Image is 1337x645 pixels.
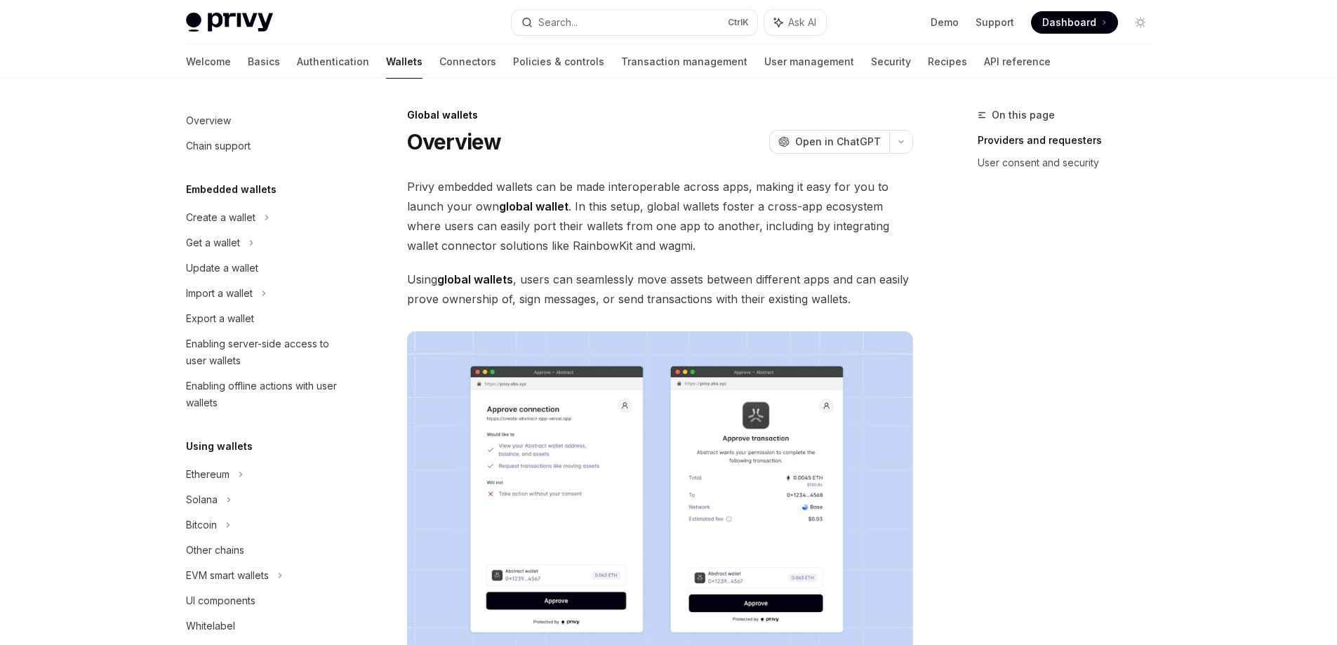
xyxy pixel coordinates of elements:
[512,10,757,35] button: Search...CtrlK
[437,272,513,286] strong: global wallets
[175,108,354,133] a: Overview
[513,45,604,79] a: Policies & controls
[1042,15,1096,29] span: Dashboard
[978,152,1163,174] a: User consent and security
[728,17,749,28] span: Ctrl K
[871,45,911,79] a: Security
[186,234,240,251] div: Get a wallet
[186,13,273,32] img: light logo
[407,270,913,309] span: Using , users can seamlessly move assets between different apps and can easily prove ownership of...
[407,108,913,122] div: Global wallets
[186,618,235,634] div: Whitelabel
[407,177,913,255] span: Privy embedded wallets can be made interoperable across apps, making it easy for you to launch yo...
[186,335,346,369] div: Enabling server-side access to user wallets
[297,45,369,79] a: Authentication
[186,112,231,129] div: Overview
[186,285,253,302] div: Import a wallet
[186,310,254,327] div: Export a wallet
[175,255,354,281] a: Update a wallet
[175,373,354,415] a: Enabling offline actions with user wallets
[439,45,496,79] a: Connectors
[175,133,354,159] a: Chain support
[186,438,253,455] h5: Using wallets
[788,15,816,29] span: Ask AI
[764,10,826,35] button: Ask AI
[621,45,747,79] a: Transaction management
[186,260,258,277] div: Update a wallet
[175,613,354,639] a: Whitelabel
[795,135,881,149] span: Open in ChatGPT
[186,209,255,226] div: Create a wallet
[186,138,251,154] div: Chain support
[186,378,346,411] div: Enabling offline actions with user wallets
[769,130,889,154] button: Open in ChatGPT
[407,129,502,154] h1: Overview
[186,567,269,584] div: EVM smart wallets
[186,45,231,79] a: Welcome
[186,491,218,508] div: Solana
[928,45,967,79] a: Recipes
[175,306,354,331] a: Export a wallet
[175,331,354,373] a: Enabling server-side access to user wallets
[186,466,230,483] div: Ethereum
[186,181,277,198] h5: Embedded wallets
[978,129,1163,152] a: Providers and requesters
[1031,11,1118,34] a: Dashboard
[764,45,854,79] a: User management
[984,45,1051,79] a: API reference
[186,517,217,533] div: Bitcoin
[538,14,578,31] div: Search...
[175,538,354,563] a: Other chains
[175,588,354,613] a: UI components
[1129,11,1152,34] button: Toggle dark mode
[992,107,1055,124] span: On this page
[386,45,423,79] a: Wallets
[499,199,568,213] strong: global wallet
[976,15,1014,29] a: Support
[931,15,959,29] a: Demo
[248,45,280,79] a: Basics
[186,592,255,609] div: UI components
[186,542,244,559] div: Other chains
